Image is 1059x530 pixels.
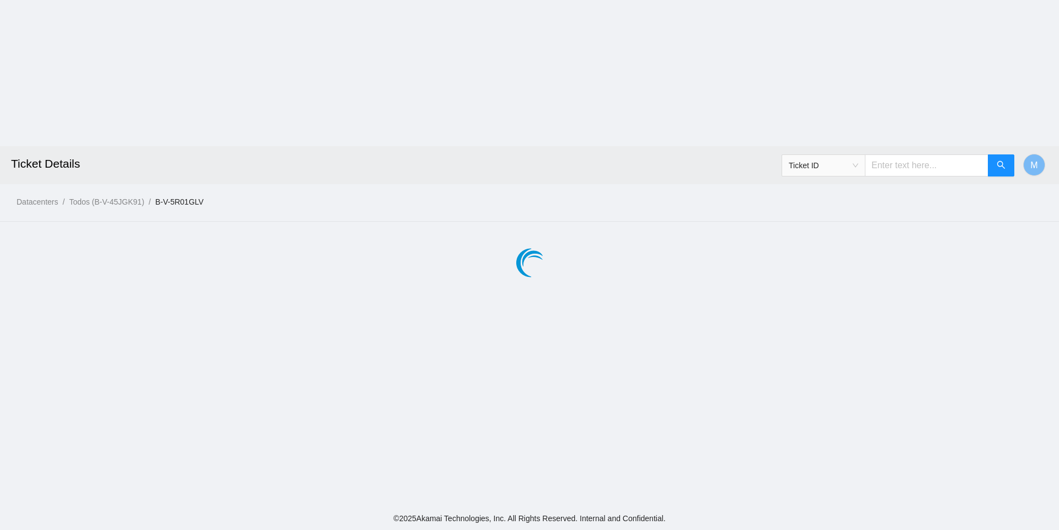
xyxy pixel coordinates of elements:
input: Enter text here... [865,154,988,176]
span: / [62,197,65,206]
span: / [149,197,151,206]
button: search [988,154,1014,176]
a: Todos (B-V-45JGK91) [69,197,144,206]
span: search [997,160,1005,171]
h2: Ticket Details [11,146,737,181]
span: Ticket ID [789,157,858,174]
span: M [1030,158,1037,172]
a: B-V-5R01GLV [155,197,204,206]
a: Datacenters [17,197,58,206]
button: M [1023,154,1045,176]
